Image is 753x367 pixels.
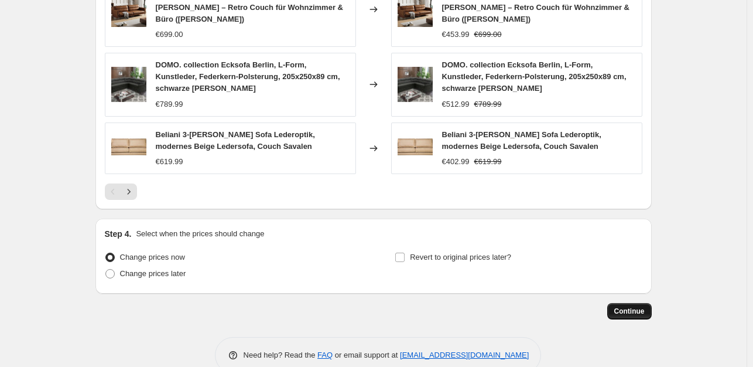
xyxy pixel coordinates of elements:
[156,98,183,110] div: €789.99
[474,98,502,110] strike: €789.99
[156,156,183,168] div: €619.99
[474,156,502,168] strike: €619.99
[120,269,186,278] span: Change prices later
[136,228,264,240] p: Select when the prices should change
[442,29,470,40] div: €453.99
[317,351,333,359] a: FAQ
[105,183,137,200] nav: Pagination
[442,98,470,110] div: €512.99
[156,130,315,151] span: Beliani 3-[PERSON_NAME] Sofa Lederoptik, modernes Beige Ledersofa, Couch Savalen
[105,228,132,240] h2: Step 4.
[442,60,627,93] span: DOMO. collection Ecksofa Berlin, L-Form, Kunstleder, Federkern-Polsterung, 205x250x89 cm, schwarz...
[400,351,529,359] a: [EMAIL_ADDRESS][DOMAIN_NAME]
[614,307,645,316] span: Continue
[111,67,146,102] img: 91G7GnfWwaL_80x.jpg
[111,131,146,166] img: 81O01EIjYwL_80x.jpg
[398,131,433,166] img: 81O01EIjYwL_80x.jpg
[398,67,433,102] img: 91G7GnfWwaL_80x.jpg
[607,303,652,320] button: Continue
[120,253,185,261] span: Change prices now
[333,351,400,359] span: or email support at
[410,253,511,261] span: Revert to original prices later?
[244,351,318,359] span: Need help? Read the
[442,130,601,151] span: Beliani 3-[PERSON_NAME] Sofa Lederoptik, modernes Beige Ledersofa, Couch Savalen
[442,156,470,168] div: €402.99
[156,29,183,40] div: €699.00
[121,183,137,200] button: Next
[156,60,340,93] span: DOMO. collection Ecksofa Berlin, L-Form, Kunstleder, Federkern-Polsterung, 205x250x89 cm, schwarz...
[474,29,502,40] strike: €699.00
